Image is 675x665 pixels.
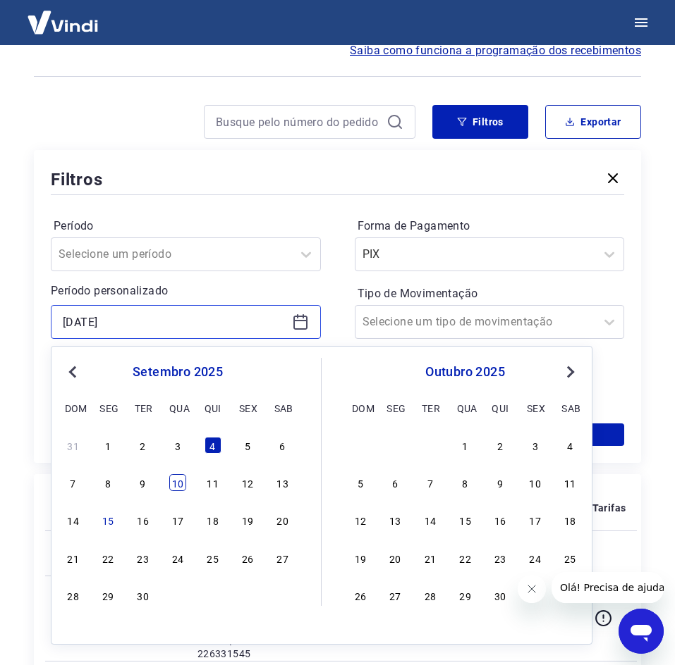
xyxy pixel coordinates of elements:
[65,474,82,491] div: Choose domingo, 7 de setembro de 2025
[17,1,109,44] img: Vindi
[99,511,116,528] div: Choose segunda-feira, 15 de setembro de 2025
[239,549,256,566] div: Choose sexta-feira, 26 de setembro de 2025
[135,437,152,454] div: Choose terça-feira, 2 de setembro de 2025
[545,105,641,139] button: Exportar
[387,549,403,566] div: Choose segunda-feira, 20 de outubro de 2025
[65,511,82,528] div: Choose domingo, 14 de setembro de 2025
[457,474,474,491] div: Choose quarta-feira, 8 de outubro de 2025
[527,399,544,416] div: sex
[387,399,403,416] div: seg
[99,437,116,454] div: Choose segunda-feira, 1 de setembro de 2025
[422,399,439,416] div: ter
[65,587,82,604] div: Choose domingo, 28 de setembro de 2025
[169,474,186,491] div: Choose quarta-feira, 10 de setembro de 2025
[422,511,439,528] div: Choose terça-feira, 14 de outubro de 2025
[387,474,403,491] div: Choose segunda-feira, 6 de outubro de 2025
[205,511,221,528] div: Choose quinta-feira, 18 de setembro de 2025
[239,399,256,416] div: sex
[274,549,291,566] div: Choose sábado, 27 de setembro de 2025
[432,105,528,139] button: Filtros
[239,511,256,528] div: Choose sexta-feira, 19 de setembro de 2025
[51,168,103,191] h5: Filtros
[352,399,369,416] div: dom
[492,511,509,528] div: Choose quinta-feira, 16 de outubro de 2025
[527,511,544,528] div: Choose sexta-feira, 17 de outubro de 2025
[561,511,578,528] div: Choose sábado, 18 de outubro de 2025
[457,511,474,528] div: Choose quarta-feira, 15 de outubro de 2025
[239,587,256,604] div: Choose sexta-feira, 3 de outubro de 2025
[457,399,474,416] div: qua
[422,587,439,604] div: Choose terça-feira, 28 de outubro de 2025
[562,363,579,380] button: Next Month
[518,575,546,603] iframe: Fechar mensagem
[169,437,186,454] div: Choose quarta-feira, 3 de setembro de 2025
[561,399,578,416] div: sab
[239,437,256,454] div: Choose sexta-feira, 5 de setembro de 2025
[63,363,293,380] div: setembro 2025
[135,549,152,566] div: Choose terça-feira, 23 de setembro de 2025
[457,587,474,604] div: Choose quarta-feira, 29 de outubro de 2025
[135,587,152,604] div: Choose terça-feira, 30 de setembro de 2025
[561,437,578,454] div: Choose sábado, 4 de outubro de 2025
[65,437,82,454] div: Choose domingo, 31 de agosto de 2025
[205,399,221,416] div: qui
[216,111,381,132] input: Busque pelo número do pedido
[8,10,118,21] span: Olá! Precisa de ajuda?
[492,399,509,416] div: qui
[135,474,152,491] div: Choose terça-feira, 9 de setembro de 2025
[99,474,116,491] div: Choose segunda-feira, 8 de setembro de 2025
[169,399,186,416] div: qua
[274,474,291,491] div: Choose sábado, 13 de setembro de 2025
[387,511,403,528] div: Choose segunda-feira, 13 de outubro de 2025
[350,363,580,380] div: outubro 2025
[274,511,291,528] div: Choose sábado, 20 de setembro de 2025
[561,587,578,604] div: Choose sábado, 1 de novembro de 2025
[63,435,293,605] div: month 2025-09
[387,437,403,454] div: Choose segunda-feira, 29 de setembro de 2025
[205,549,221,566] div: Choose quinta-feira, 25 de setembro de 2025
[527,549,544,566] div: Choose sexta-feira, 24 de outubro de 2025
[352,549,369,566] div: Choose domingo, 19 de outubro de 2025
[422,474,439,491] div: Choose terça-feira, 7 de outubro de 2025
[422,549,439,566] div: Choose terça-feira, 21 de outubro de 2025
[274,399,291,416] div: sab
[527,587,544,604] div: Choose sexta-feira, 31 de outubro de 2025
[350,435,580,605] div: month 2025-10
[239,474,256,491] div: Choose sexta-feira, 12 de setembro de 2025
[422,437,439,454] div: Choose terça-feira, 30 de setembro de 2025
[99,587,116,604] div: Choose segunda-feira, 29 de setembro de 2025
[65,549,82,566] div: Choose domingo, 21 de setembro de 2025
[169,549,186,566] div: Choose quarta-feira, 24 de setembro de 2025
[169,587,186,604] div: Choose quarta-feira, 1 de outubro de 2025
[552,572,664,603] iframe: Mensagem da empresa
[135,511,152,528] div: Choose terça-feira, 16 de setembro de 2025
[350,42,641,59] a: Saiba como funciona a programação dos recebimentos
[457,437,474,454] div: Choose quarta-feira, 1 de outubro de 2025
[527,437,544,454] div: Choose sexta-feira, 3 de outubro de 2025
[54,218,318,235] label: Período
[51,282,321,299] p: Período personalizado
[205,587,221,604] div: Choose quinta-feira, 2 de outubro de 2025
[561,474,578,491] div: Choose sábado, 11 de outubro de 2025
[135,399,152,416] div: ter
[457,549,474,566] div: Choose quarta-feira, 22 de outubro de 2025
[169,511,186,528] div: Choose quarta-feira, 17 de setembro de 2025
[352,587,369,604] div: Choose domingo, 26 de outubro de 2025
[592,501,626,515] p: Tarifas
[527,474,544,491] div: Choose sexta-feira, 10 de outubro de 2025
[352,474,369,491] div: Choose domingo, 5 de outubro de 2025
[358,285,622,302] label: Tipo de Movimentação
[492,474,509,491] div: Choose quinta-feira, 9 de outubro de 2025
[352,511,369,528] div: Choose domingo, 12 de outubro de 2025
[65,399,82,416] div: dom
[492,587,509,604] div: Choose quinta-feira, 30 de outubro de 2025
[619,609,664,654] iframe: Botão para abrir a janela de mensagens
[63,311,286,332] input: Data inicial
[352,437,369,454] div: Choose domingo, 28 de setembro de 2025
[492,549,509,566] div: Choose quinta-feira, 23 de outubro de 2025
[492,437,509,454] div: Choose quinta-feira, 2 de outubro de 2025
[64,363,81,380] button: Previous Month
[205,437,221,454] div: Choose quinta-feira, 4 de setembro de 2025
[274,587,291,604] div: Choose sábado, 4 de outubro de 2025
